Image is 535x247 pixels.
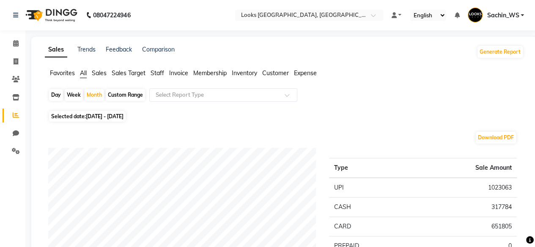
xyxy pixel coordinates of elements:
a: Comparison [142,46,175,53]
span: All [80,69,87,77]
span: Sales Target [112,69,145,77]
td: CARD [329,217,416,236]
span: Customer [262,69,289,77]
span: Sachin_WS [487,11,519,20]
span: Sales [92,69,107,77]
div: Day [49,89,63,101]
th: Type [329,158,416,178]
div: Month [85,89,104,101]
span: [DATE] - [DATE] [86,113,123,119]
div: Week [65,89,83,101]
td: 1023063 [415,178,517,198]
img: logo [22,3,80,27]
button: Download PDF [476,132,516,144]
b: 08047224946 [93,3,130,27]
td: UPI [329,178,416,198]
span: Invoice [169,69,188,77]
a: Feedback [106,46,132,53]
th: Sale Amount [415,158,517,178]
td: 651805 [415,217,517,236]
a: Sales [45,42,67,57]
span: Expense [294,69,317,77]
span: Membership [193,69,227,77]
a: Trends [77,46,96,53]
img: Sachin_WS [468,8,483,22]
td: 317784 [415,198,517,217]
button: Generate Report [477,46,523,58]
div: Custom Range [106,89,145,101]
span: Inventory [232,69,257,77]
td: CASH [329,198,416,217]
span: Staff [151,69,164,77]
span: Selected date: [49,111,126,122]
span: Favorites [50,69,75,77]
